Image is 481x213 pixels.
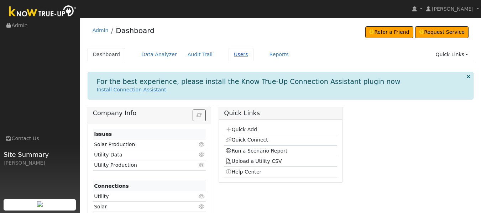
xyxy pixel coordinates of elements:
[97,87,166,92] a: Install Connection Assistant
[136,48,182,61] a: Data Analyzer
[97,78,401,86] h1: For the best experience, please install the Know True-Up Connection Assistant plugin now
[225,137,268,143] a: Quick Connect
[93,160,188,170] td: Utility Production
[198,142,205,147] i: Click to view
[182,48,218,61] a: Audit Trail
[225,158,282,164] a: Upload a Utility CSV
[93,110,206,117] h5: Company Info
[94,131,112,137] strong: Issues
[116,26,155,35] a: Dashboard
[198,152,205,157] i: Click to view
[430,48,474,61] a: Quick Links
[93,27,109,33] a: Admin
[94,183,129,189] strong: Connections
[93,191,188,202] td: Utility
[225,127,257,132] a: Quick Add
[198,163,205,167] i: Click to view
[415,26,469,38] a: Request Service
[93,150,188,160] td: Utility Data
[198,194,205,199] i: Click to view
[229,48,253,61] a: Users
[93,202,188,212] td: Solar
[432,6,474,12] span: [PERSON_NAME]
[93,139,188,150] td: Solar Production
[88,48,126,61] a: Dashboard
[4,159,76,167] div: [PERSON_NAME]
[198,204,205,209] i: Click to view
[264,48,294,61] a: Reports
[37,201,43,207] img: retrieve
[4,150,76,159] span: Site Summary
[365,26,413,38] a: Refer a Friend
[5,4,80,20] img: Know True-Up
[224,110,337,117] h5: Quick Links
[225,169,262,175] a: Help Center
[225,148,288,154] a: Run a Scenario Report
